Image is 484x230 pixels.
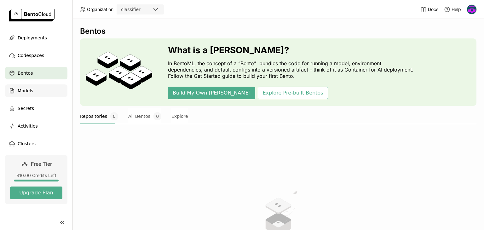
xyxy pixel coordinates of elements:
[18,69,33,77] span: Bentos
[5,49,67,62] a: Codespaces
[420,6,438,13] a: Docs
[31,161,52,167] span: Free Tier
[10,173,62,178] div: $10.00 Credits Left
[171,108,188,124] button: Explore
[18,122,38,130] span: Activities
[141,7,142,13] input: Selected classifier.
[168,45,417,55] h3: What is a [PERSON_NAME]?
[452,7,461,12] span: Help
[110,112,118,120] span: 0
[9,9,55,21] img: logo
[168,60,417,79] p: In BentoML, the concept of a “Bento” bundles the code for running a model, environment dependenci...
[18,34,47,42] span: Deployments
[80,108,118,124] button: Repositories
[5,137,67,150] a: Clusters
[10,187,62,199] button: Upgrade Plan
[18,87,33,95] span: Models
[5,84,67,97] a: Models
[5,102,67,115] a: Secrets
[467,5,476,14] img: Mehek Pathan
[258,87,328,99] button: Explore Pre-built Bentos
[444,6,461,13] div: Help
[153,112,161,120] span: 0
[121,6,141,13] div: classifier
[5,32,67,44] a: Deployments
[5,120,67,132] a: Activities
[87,7,113,12] span: Organization
[428,7,438,12] span: Docs
[18,140,36,147] span: Clusters
[85,51,153,93] img: cover onboarding
[80,26,476,36] div: Bentos
[5,155,67,204] a: Free Tier$10.00 Credits LeftUpgrade Plan
[18,52,44,59] span: Codespaces
[5,67,67,79] a: Bentos
[18,105,34,112] span: Secrets
[128,108,161,124] button: All Bentos
[168,87,255,99] button: Build My Own [PERSON_NAME]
